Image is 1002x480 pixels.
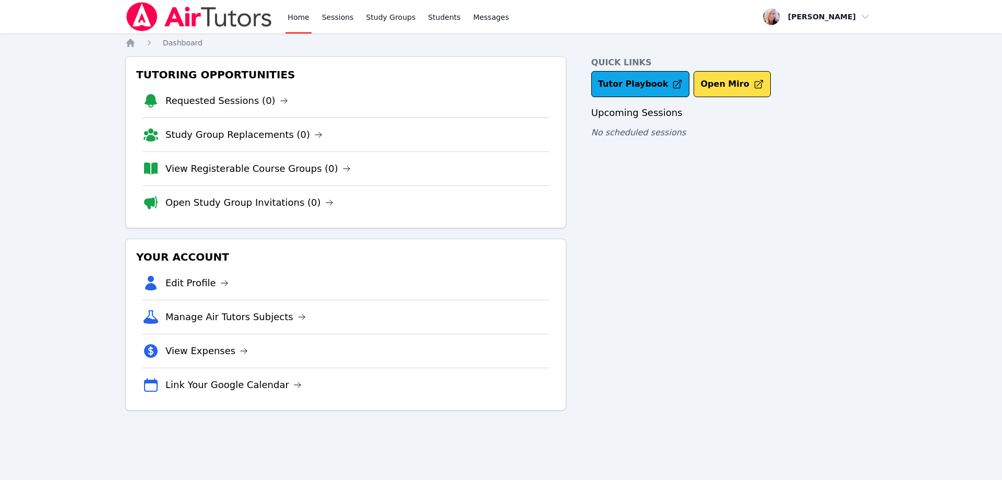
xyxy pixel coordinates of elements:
[165,127,323,142] a: Study Group Replacements (0)
[591,71,690,97] a: Tutor Playbook
[165,344,248,358] a: View Expenses
[165,93,288,108] a: Requested Sessions (0)
[165,276,229,290] a: Edit Profile
[591,106,877,120] h3: Upcoming Sessions
[165,378,302,392] a: Link Your Google Calendar
[134,248,557,266] h3: Your Account
[591,56,877,69] h4: Quick Links
[165,310,306,324] a: Manage Air Tutors Subjects
[125,2,273,31] img: Air Tutors
[165,161,351,176] a: View Registerable Course Groups (0)
[694,71,770,97] button: Open Miro
[163,39,202,47] span: Dashboard
[473,12,509,22] span: Messages
[165,195,333,210] a: Open Study Group Invitations (0)
[125,38,877,48] nav: Breadcrumb
[134,65,557,84] h3: Tutoring Opportunities
[591,127,686,137] span: No scheduled sessions
[163,38,202,48] a: Dashboard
